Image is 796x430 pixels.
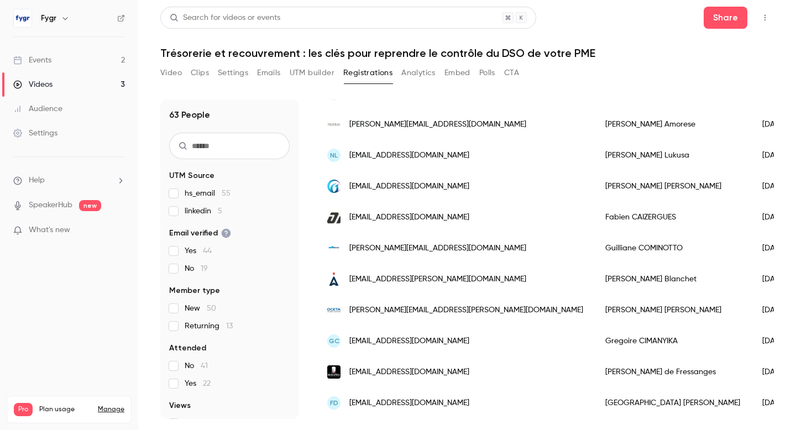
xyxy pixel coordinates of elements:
[349,212,469,223] span: [EMAIL_ADDRESS][DOMAIN_NAME]
[349,243,526,254] span: [PERSON_NAME][EMAIL_ADDRESS][DOMAIN_NAME]
[169,343,206,354] span: Attended
[29,224,70,236] span: What's new
[479,64,495,82] button: Polls
[203,247,212,255] span: 44
[330,398,338,408] span: FD
[169,228,231,239] span: Email verified
[185,360,208,371] span: No
[13,175,125,186] li: help-dropdown-opener
[756,9,774,27] button: Top Bar Actions
[349,335,469,347] span: [EMAIL_ADDRESS][DOMAIN_NAME]
[169,285,220,296] span: Member type
[349,366,469,378] span: [EMAIL_ADDRESS][DOMAIN_NAME]
[185,263,208,274] span: No
[349,150,469,161] span: [EMAIL_ADDRESS][DOMAIN_NAME]
[594,233,751,264] div: Guilliane COMINOTTO
[594,140,751,171] div: [PERSON_NAME] Lukusa
[98,405,124,414] a: Manage
[185,303,216,314] span: New
[185,188,231,199] span: hs_email
[13,128,57,139] div: Settings
[39,405,91,414] span: Plan usage
[185,418,211,429] span: live
[207,305,216,312] span: 50
[349,397,469,409] span: [EMAIL_ADDRESS][DOMAIN_NAME]
[13,103,62,114] div: Audience
[29,175,45,186] span: Help
[343,64,392,82] button: Registrations
[327,118,341,131] img: pregerisk.com
[201,362,208,370] span: 41
[327,365,341,379] img: magpra.com
[444,64,470,82] button: Embed
[170,12,280,24] div: Search for videos or events
[401,64,436,82] button: Analytics
[594,387,751,418] div: [GEOGRAPHIC_DATA] [PERSON_NAME]
[169,170,214,181] span: UTM Source
[504,64,519,82] button: CTA
[594,202,751,233] div: Fabien CAIZERGUES
[29,200,72,211] a: SpeakerHub
[169,400,191,411] span: Views
[203,380,211,387] span: 22
[327,303,341,317] img: oceta.com
[185,321,233,332] span: Returning
[349,305,583,316] span: [PERSON_NAME][EMAIL_ADDRESS][PERSON_NAME][DOMAIN_NAME]
[169,108,210,122] h1: 63 People
[185,206,222,217] span: linkedin
[594,356,751,387] div: [PERSON_NAME] de Fressanges
[13,79,53,90] div: Videos
[218,207,222,215] span: 5
[327,272,341,286] img: advanced-conseil.com
[79,200,101,211] span: new
[327,242,341,255] img: aread.eu
[594,295,751,326] div: [PERSON_NAME] [PERSON_NAME]
[226,322,233,330] span: 13
[290,64,334,82] button: UTM builder
[160,46,774,60] h1: Trésorerie et recouvrement : les clés pour reprendre le contrôle du DSO de votre PME
[327,211,341,224] img: cb-detections.fr
[594,264,751,295] div: [PERSON_NAME] Blanchet
[14,9,32,27] img: Fygr
[218,64,248,82] button: Settings
[349,274,526,285] span: [EMAIL_ADDRESS][PERSON_NAME][DOMAIN_NAME]
[594,109,751,140] div: [PERSON_NAME] Amorese
[349,181,469,192] span: [EMAIL_ADDRESS][DOMAIN_NAME]
[257,64,280,82] button: Emails
[13,55,51,66] div: Events
[349,119,526,130] span: [PERSON_NAME][EMAIL_ADDRESS][DOMAIN_NAME]
[41,13,56,24] h6: Fygr
[330,150,338,160] span: NL
[222,190,231,197] span: 55
[201,265,208,272] span: 19
[191,64,209,82] button: Clips
[185,378,211,389] span: Yes
[327,180,341,193] img: laserinsurgery.fr
[329,336,339,346] span: GC
[14,403,33,416] span: Pro
[594,326,751,356] div: Gregoire CIMANYIKA
[185,245,212,256] span: Yes
[704,7,747,29] button: Share
[594,171,751,202] div: [PERSON_NAME] [PERSON_NAME]
[160,64,182,82] button: Video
